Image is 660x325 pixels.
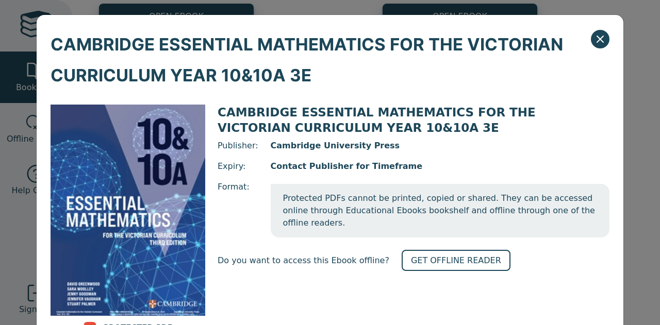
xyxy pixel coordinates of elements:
[218,181,258,237] span: Format:
[218,140,258,152] span: Publisher:
[271,160,609,173] span: Contact Publisher for Timeframe
[51,29,591,91] span: CAMBRIDGE ESSENTIAL MATHEMATICS FOR THE VICTORIAN CURRICULUM YEAR 10&10A 3E
[402,250,510,271] a: GET OFFLINE READER
[591,30,609,48] button: Close
[271,184,609,237] span: Protected PDFs cannot be printed, copied or shared. They can be accessed online through Education...
[271,140,609,152] span: Cambridge University Press
[218,106,536,134] span: CAMBRIDGE ESSENTIAL MATHEMATICS FOR THE VICTORIAN CURRICULUM YEAR 10&10A 3E
[51,105,205,316] img: bcb24764-8f6d-4c77-893a-cd8db92de464.jpg
[218,250,609,271] div: Do you want to access this Ebook offline?
[218,160,258,173] span: Expiry:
